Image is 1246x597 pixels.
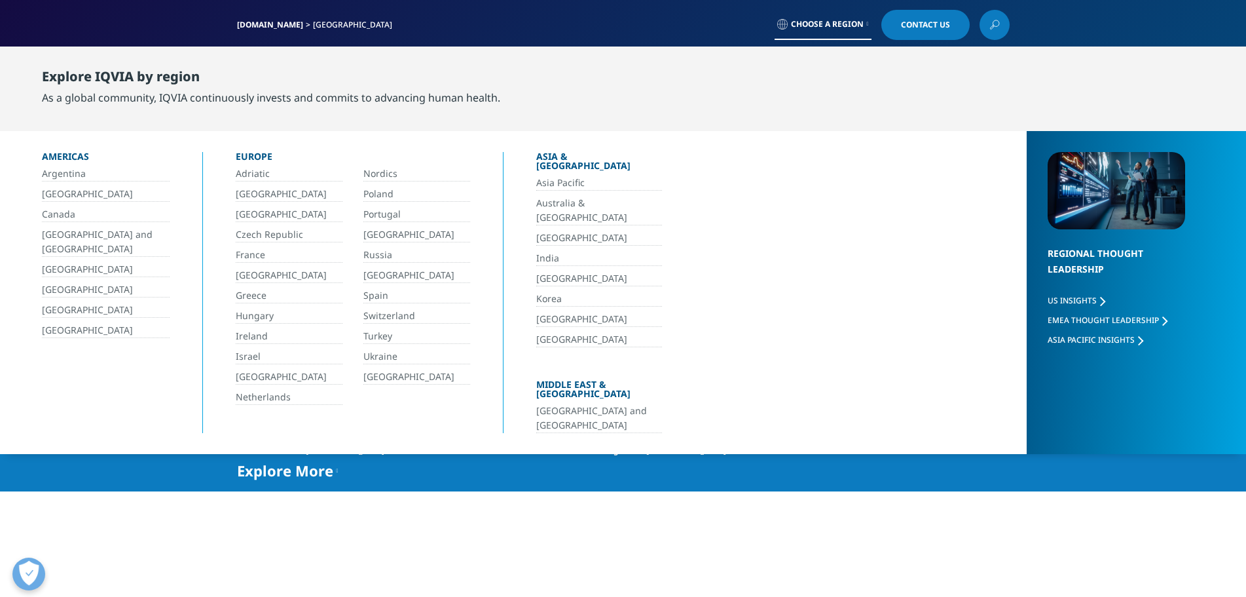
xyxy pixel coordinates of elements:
a: Israel [236,349,342,364]
button: Open Preferences [12,558,45,590]
a: [GEOGRAPHIC_DATA] [536,231,662,246]
a: Greece [236,288,342,303]
a: Korea [536,292,662,307]
a: Adriatic [236,166,342,182]
a: Australia & [GEOGRAPHIC_DATA] [536,196,662,225]
a: India [536,251,662,266]
div: Asia & [GEOGRAPHIC_DATA] [536,152,662,176]
div: [GEOGRAPHIC_DATA] [313,20,397,30]
span: US Insights [1048,295,1097,306]
a: [GEOGRAPHIC_DATA] [363,227,470,242]
a: US Insights [1048,295,1105,306]
a: Contact Us [881,10,970,40]
div: Middle East & [GEOGRAPHIC_DATA] [536,380,662,404]
a: Asia Pacific [536,176,662,191]
a: Poland [363,187,470,202]
a: [GEOGRAPHIC_DATA] [236,187,342,202]
a: [GEOGRAPHIC_DATA] and [GEOGRAPHIC_DATA] [42,227,170,257]
a: [GEOGRAPHIC_DATA] [363,370,470,385]
a: [DOMAIN_NAME] [237,19,303,30]
a: Russia [363,248,470,263]
span: Contact Us [901,21,950,29]
a: Portugal [363,207,470,222]
a: [GEOGRAPHIC_DATA] [236,207,342,222]
a: Ukraine [363,349,470,364]
a: Hungary [236,309,342,324]
div: Europe [236,152,470,166]
div: Explore IQVIA by region [42,69,500,90]
a: Argentina [42,166,170,182]
img: 2093_analyzing-data-using-big-screen-display-and-laptop.png [1048,152,1185,229]
div: As a global community, IQVIA continuously invests and commits to advancing human health. [42,90,500,106]
a: [GEOGRAPHIC_DATA] [536,271,662,286]
a: [GEOGRAPHIC_DATA] [536,312,662,327]
a: [GEOGRAPHIC_DATA] [363,268,470,283]
a: Spain [363,288,470,303]
a: Asia Pacific Insights [1048,334,1143,345]
div: Regional Thought Leadership [1048,246,1185,294]
span: Choose a Region [791,19,864,29]
a: [GEOGRAPHIC_DATA] [536,332,662,347]
a: [GEOGRAPHIC_DATA] [236,370,342,385]
span: Asia Pacific Insights [1048,334,1135,345]
nav: Primary [347,46,1010,107]
a: [GEOGRAPHIC_DATA] [42,282,170,298]
a: Czech Republic [236,227,342,242]
a: [GEOGRAPHIC_DATA] [42,303,170,318]
a: Netherlands [236,390,342,405]
a: [GEOGRAPHIC_DATA] [42,187,170,202]
a: [GEOGRAPHIC_DATA] [42,262,170,277]
a: Canada [42,207,170,222]
a: EMEA Thought Leadership [1048,315,1167,326]
a: France [236,248,342,263]
a: Nordics [363,166,470,182]
a: [GEOGRAPHIC_DATA] [42,323,170,338]
a: Switzerland [363,309,470,324]
a: [GEOGRAPHIC_DATA] [236,268,342,283]
a: Turkey [363,329,470,344]
div: Americas [42,152,170,166]
a: [GEOGRAPHIC_DATA] and [GEOGRAPHIC_DATA] [536,404,662,433]
a: Ireland [236,329,342,344]
span: Explore More [237,463,333,478]
span: EMEA Thought Leadership [1048,315,1159,326]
